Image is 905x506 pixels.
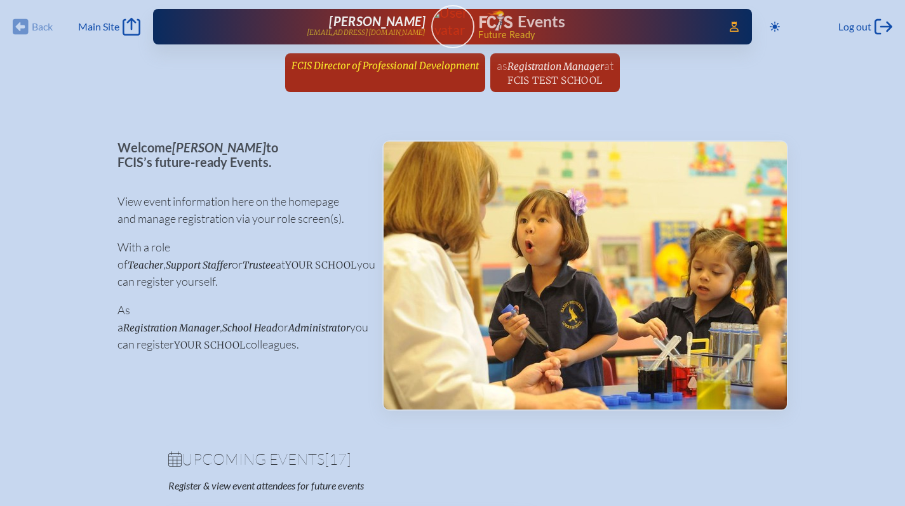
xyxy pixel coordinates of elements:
[78,20,119,33] span: Main Site
[478,30,711,39] span: Future Ready
[479,10,712,39] div: FCIS Events — Future ready
[507,60,604,72] span: Registration Manager
[426,4,479,38] img: User Avatar
[123,322,220,334] span: Registration Manager
[286,53,484,77] a: FCIS Director of Professional Development
[838,20,871,33] span: Log out
[78,18,140,36] a: Main Site
[492,53,619,92] a: asRegistration ManageratFCIS Test School
[194,14,426,39] a: [PERSON_NAME][EMAIL_ADDRESS][DOMAIN_NAME]
[288,322,350,334] span: Administrator
[329,13,426,29] span: [PERSON_NAME]
[117,193,362,227] p: View event information here on the homepage and manage registration via your role screen(s).
[166,259,232,271] span: Support Staffer
[117,140,362,169] p: Welcome to FCIS’s future-ready Events.
[168,479,504,492] p: Register & view event attendees for future events
[497,58,507,72] span: as
[117,302,362,353] p: As a , or you can register colleagues.
[507,74,602,86] span: FCIS Test School
[128,259,163,271] span: Teacher
[431,5,474,48] a: User Avatar
[117,239,362,290] p: With a role of , or at you can register yourself.
[243,259,276,271] span: Trustee
[168,451,737,467] h1: Upcoming Events
[604,58,613,72] span: at
[222,322,278,334] span: School Head
[307,29,426,37] p: [EMAIL_ADDRESS][DOMAIN_NAME]
[292,60,479,72] span: FCIS Director of Professional Development
[285,259,357,271] span: your school
[174,339,246,351] span: your school
[384,142,787,409] img: Events
[172,140,266,155] span: [PERSON_NAME]
[325,449,351,469] span: [17]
